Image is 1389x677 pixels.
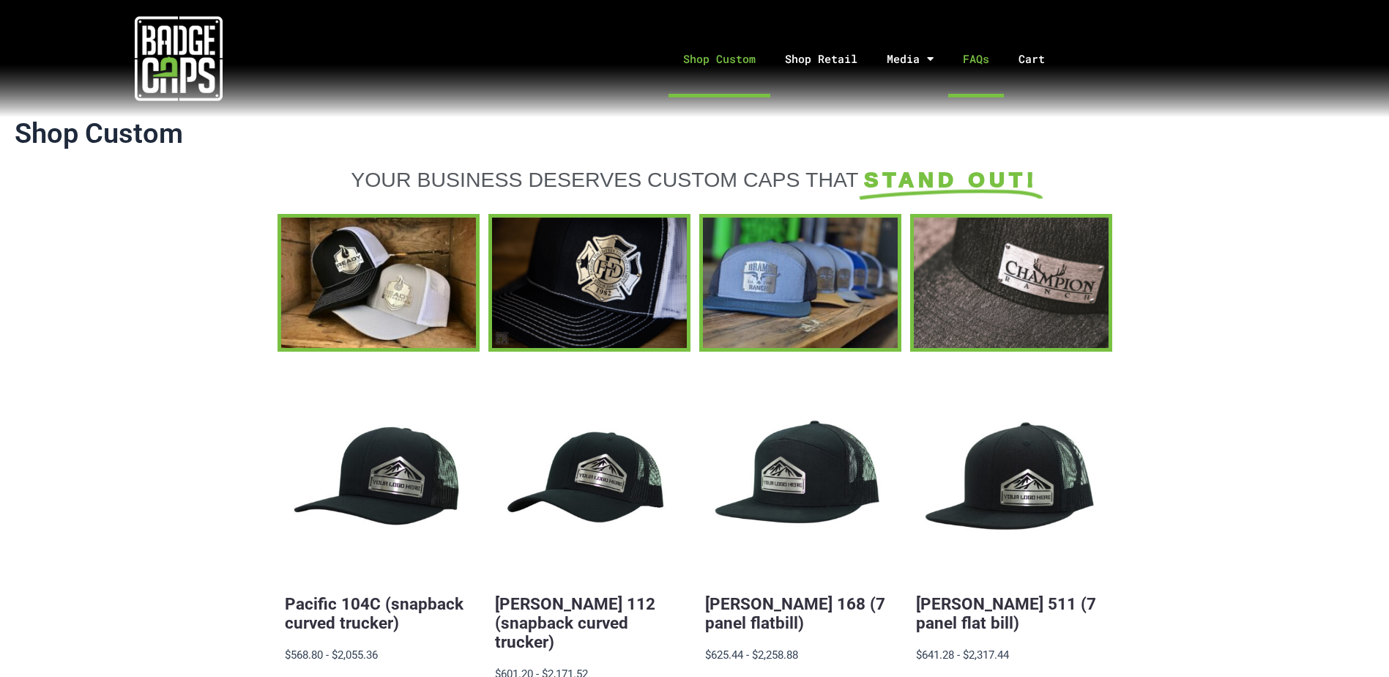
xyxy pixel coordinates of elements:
[770,21,872,97] a: Shop Retail
[285,648,378,662] span: $568.80 - $2,055.36
[1004,21,1078,97] a: Cart
[872,21,948,97] a: Media
[495,594,655,651] a: [PERSON_NAME] 112 (snapback curved trucker)
[285,167,1105,192] a: YOUR BUSINESS DESERVES CUSTOM CAPS THAT STAND OUT!
[285,388,473,577] button: BadgeCaps - Pacific 104C
[705,648,798,662] span: $625.44 - $2,258.88
[1316,607,1389,677] iframe: Chat Widget
[705,388,893,577] button: BadgeCaps - Richardson 168
[705,594,885,632] a: [PERSON_NAME] 168 (7 panel flatbill)
[357,21,1389,97] nav: Menu
[916,648,1009,662] span: $641.28 - $2,317.44
[495,388,683,577] button: BadgeCaps - Richardson 112
[669,21,770,97] a: Shop Custom
[948,21,1004,97] a: FAQs
[285,594,463,632] a: Pacific 104C (snapback curved trucker)
[916,594,1096,632] a: [PERSON_NAME] 511 (7 panel flat bill)
[916,388,1104,577] button: BadgeCaps - Richardson 511
[351,168,858,191] span: YOUR BUSINESS DESERVES CUSTOM CAPS THAT
[488,214,690,351] a: FFD BadgeCaps Fire Department Custom unique apparel
[135,15,223,103] img: badgecaps white logo with green acccent
[15,117,1374,151] h1: Shop Custom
